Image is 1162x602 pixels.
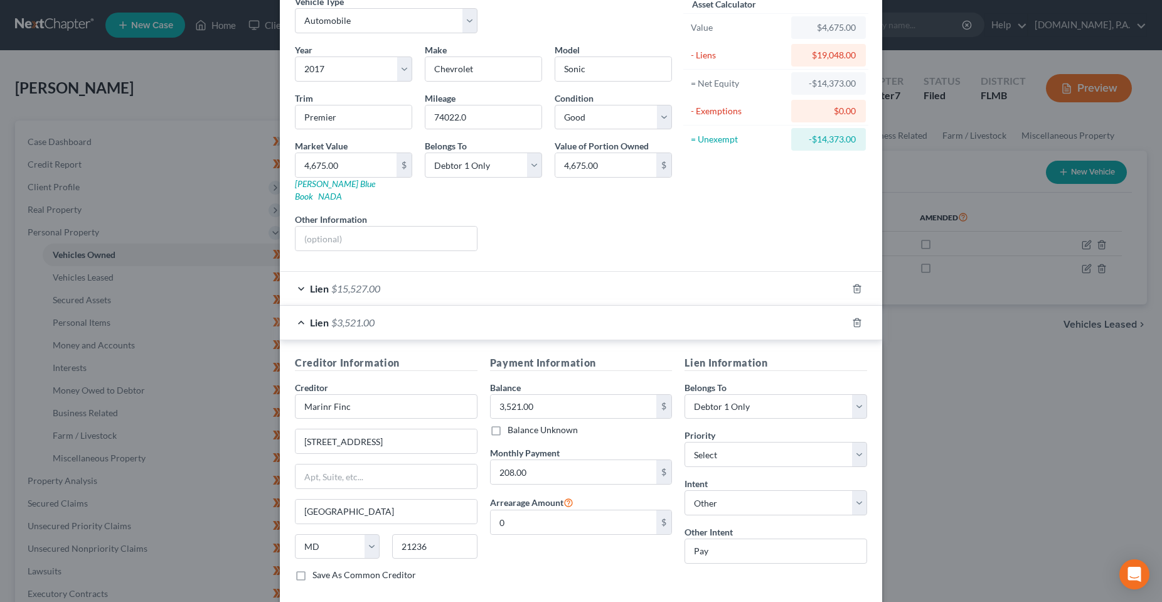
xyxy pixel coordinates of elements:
label: Other Information [295,213,367,226]
label: Market Value [295,139,348,153]
a: [PERSON_NAME] Blue Book [295,178,375,202]
span: Creditor [295,382,328,393]
input: -- [425,105,541,129]
input: Enter address... [296,429,477,453]
div: $0.00 [801,105,856,117]
span: Priority [685,430,715,441]
div: = Net Equity [691,77,786,90]
input: Apt, Suite, etc... [296,465,477,488]
label: Value of Portion Owned [555,139,649,153]
span: Make [425,45,447,55]
h5: Payment Information [490,355,673,371]
input: 0.00 [296,153,397,177]
div: - Exemptions [691,105,786,117]
input: 0.00 [491,395,657,419]
div: = Unexempt [691,133,786,146]
label: Trim [295,92,313,105]
div: $19,048.00 [801,49,856,62]
input: Enter city... [296,500,477,524]
label: Model [555,43,580,56]
input: (optional) [296,227,477,250]
input: ex. Nissan [425,57,541,81]
input: ex. Altima [555,57,671,81]
div: $4,675.00 [801,21,856,34]
div: -$14,373.00 [801,77,856,90]
input: ex. LS, LT, etc [296,105,412,129]
div: Open Intercom Messenger [1119,559,1149,589]
div: $ [397,153,412,177]
span: Belongs To [685,382,727,393]
div: $ [656,153,671,177]
h5: Creditor Information [295,355,477,371]
span: $15,527.00 [331,282,380,294]
label: Other Intent [685,525,733,539]
div: - Liens [691,49,786,62]
input: 0.00 [555,153,656,177]
span: $3,521.00 [331,316,375,328]
label: Intent [685,477,708,490]
label: Save As Common Creditor [312,569,416,581]
input: 0.00 [491,460,657,484]
label: Monthly Payment [490,446,560,460]
span: Lien [310,316,329,328]
div: $ [656,460,671,484]
label: Balance Unknown [508,424,578,436]
label: Balance [490,381,521,394]
div: $ [656,395,671,419]
label: Mileage [425,92,456,105]
div: $ [656,510,671,534]
input: Specify... [685,539,867,564]
input: 0.00 [491,510,657,534]
label: Arrearage Amount [490,495,573,510]
div: -$14,373.00 [801,133,856,146]
input: Enter zip... [392,534,477,559]
h5: Lien Information [685,355,867,371]
label: Year [295,43,312,56]
div: Value [691,21,786,34]
label: Condition [555,92,594,105]
a: NADA [318,191,342,202]
span: Belongs To [425,141,467,151]
input: Search creditor by name... [295,394,477,419]
span: Lien [310,282,329,294]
